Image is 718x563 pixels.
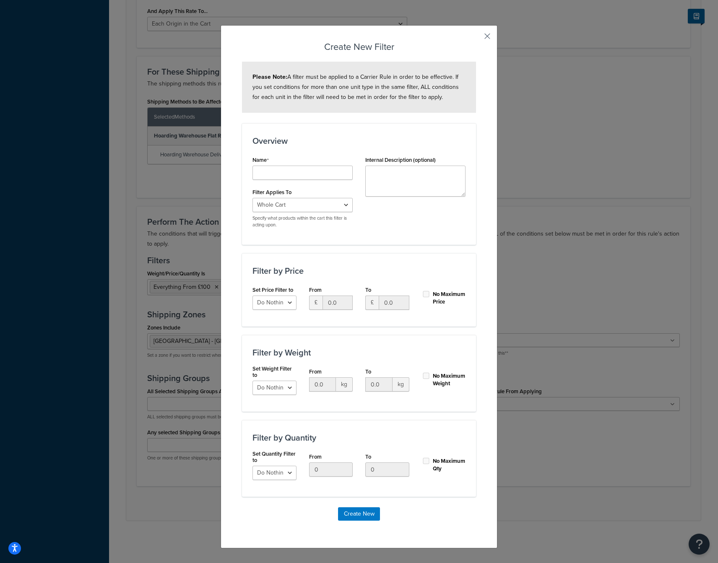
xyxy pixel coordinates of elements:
[252,287,293,293] label: Set Price Filter to
[252,433,466,442] h3: Filter by Quantity
[252,215,353,228] p: Specify what products within the cart this filter is acting upon.
[365,287,371,293] label: To
[338,507,380,521] button: Create New
[242,40,476,53] h3: Create New Filter
[252,348,466,357] h3: Filter by Weight
[393,377,409,392] span: kg
[433,372,466,387] label: No Maximum Weight
[309,296,323,310] span: £
[252,266,466,275] h3: Filter by Price
[433,457,466,472] label: No Maximum Qty
[252,451,297,463] label: Set Quantity Filter to
[433,291,466,306] label: No Maximum Price
[309,368,322,375] label: From
[309,287,322,293] label: From
[365,454,371,460] label: To
[252,189,291,195] label: Filter Applies To
[365,157,436,163] label: Internal Description (optional)
[252,73,287,81] strong: Please Note:
[365,296,379,310] span: £
[309,454,322,460] label: From
[252,366,297,378] label: Set Weight Filter to
[252,157,269,163] label: Name
[252,73,459,101] span: A filter must be applied to a Carrier Rule in order to be effective. If you set conditions for mo...
[252,136,466,145] h3: Overview
[365,368,371,375] label: To
[336,377,353,392] span: kg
